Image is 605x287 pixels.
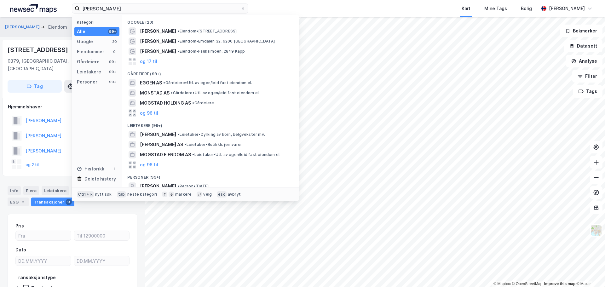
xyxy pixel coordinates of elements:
input: DD.MM.YYYY [16,256,71,266]
div: Google (20) [122,15,299,26]
div: [STREET_ADDRESS] [8,45,69,55]
span: MOGSTAD HOLDING AS [140,99,191,107]
div: Kart [462,5,470,12]
span: [PERSON_NAME] [140,182,176,190]
div: Mine Tags [484,5,507,12]
div: Google [77,38,93,45]
span: • [163,80,165,85]
span: • [177,184,179,188]
span: Leietaker • Butikkh. jernvarer [184,142,242,147]
span: • [177,49,179,54]
div: Historikk [77,165,104,173]
input: Til 12900000 [74,231,129,240]
div: ESG [8,198,29,206]
span: MONSTAD AS [140,89,170,97]
div: Kategori [77,20,119,25]
div: 99+ [108,59,117,64]
div: esc [217,191,227,198]
div: neste kategori [127,192,157,197]
button: og 96 til [140,161,158,169]
div: 2 [20,199,26,205]
span: MOGSTAD EIENDOM AS [140,151,191,158]
div: Datasett [72,186,95,195]
a: OpenStreetMap [512,282,543,286]
div: Bolig [521,5,532,12]
div: Alle [77,28,85,35]
div: Gårdeiere [77,58,100,66]
span: • [177,132,179,137]
input: DD.MM.YYYY [74,256,129,266]
div: 0379, [GEOGRAPHIC_DATA], [GEOGRAPHIC_DATA] [8,57,89,72]
div: Hjemmelshaver [8,103,137,111]
div: Transaksjonstype [15,274,56,281]
input: Fra [16,231,71,240]
span: [PERSON_NAME] [140,48,176,55]
a: Improve this map [544,282,575,286]
div: Gårdeiere (99+) [122,66,299,78]
div: Info [8,186,21,195]
div: Leietakere [42,186,69,195]
span: [PERSON_NAME] [140,27,176,35]
span: • [177,39,179,43]
div: 99+ [108,69,117,74]
button: Analyse [566,55,602,67]
div: nytt søk [95,192,112,197]
div: Dato [15,246,26,254]
button: Datasett [564,40,602,52]
span: Gårdeiere • Utl. av egen/leid fast eiendom el. [171,90,260,95]
div: avbryt [228,192,241,197]
div: velg [203,192,212,197]
input: Søk på adresse, matrikkel, gårdeiere, leietakere eller personer [80,4,240,13]
button: Bokmerker [560,25,602,37]
div: Ctrl + k [77,191,94,198]
a: Mapbox [493,282,511,286]
button: Filter [572,70,602,83]
img: Z [590,224,602,236]
button: Tags [573,85,602,98]
button: [PERSON_NAME] [5,24,41,30]
span: Eiendom • Faukalmoen, 2849 Kapp [177,49,245,54]
span: Eiendom • Emdalen 32, 6200 [GEOGRAPHIC_DATA] [177,39,275,44]
div: [PERSON_NAME] [549,5,585,12]
button: og 17 til [140,58,157,65]
img: logo.a4113a55bc3d86da70a041830d287a7e.svg [10,4,57,13]
span: [PERSON_NAME] AS [140,141,183,148]
iframe: Chat Widget [573,257,605,287]
span: Eiendom • [STREET_ADDRESS] [177,29,237,34]
span: Leietaker • Utl. av egen/leid fast eiendom el. [192,152,280,157]
div: Delete history [84,175,116,183]
span: • [171,90,173,95]
span: • [192,152,194,157]
button: Tag [8,80,62,93]
span: [PERSON_NAME] [140,131,176,138]
span: • [177,29,179,33]
div: 20 [112,39,117,44]
span: Gårdeiere • Utl. av egen/leid fast eiendom el. [163,80,252,85]
div: Leietakere (99+) [122,118,299,129]
div: Leietakere [77,68,101,76]
div: Personer [77,78,97,86]
div: 1 [112,166,117,171]
div: Personer (99+) [122,170,299,181]
div: Eiendommer [77,48,104,55]
div: markere [175,192,192,197]
div: tab [117,191,126,198]
span: Person • [DATE] [177,184,209,189]
div: 0 [112,49,117,54]
div: Eiere [23,186,39,195]
span: Leietaker • Dyrking av korn, belgvekster mv. [177,132,265,137]
div: Transaksjoner [31,198,74,206]
span: EGGEN AS [140,79,162,87]
span: • [184,142,186,147]
span: [PERSON_NAME] [140,37,176,45]
div: 99+ [108,79,117,84]
div: Eiendom [48,23,67,31]
button: og 96 til [140,109,158,117]
span: • [192,100,194,105]
span: Gårdeiere [192,100,214,106]
div: Pris [15,222,24,230]
div: 9 [66,199,72,205]
div: 99+ [108,29,117,34]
